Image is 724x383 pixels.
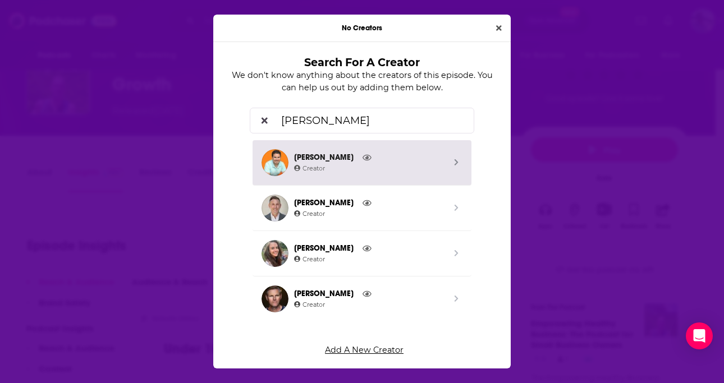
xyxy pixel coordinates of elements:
h3: Search For A Creator [245,56,479,69]
a: Add A New Creator [231,337,497,362]
img: Todd Kramer [262,285,288,312]
span: [PERSON_NAME] [294,197,445,209]
span: Creator [294,164,325,172]
span: [PERSON_NAME] [294,242,445,255]
input: Search for a creator to add... [277,108,464,133]
span: Creator [294,210,325,218]
img: Tessa Kramer [262,240,288,267]
img: Jason Kramer [262,149,288,176]
div: Open Intercom Messenger [686,322,713,349]
p: We don't know anything about the creators of this episode. You can help us out by adding them below. [227,69,497,94]
button: Close [492,22,506,35]
img: David Kramer [262,195,288,222]
div: Search by entity type [250,108,474,330]
span: [PERSON_NAME] [294,288,445,300]
div: No Creators [213,15,511,42]
span: Creator [294,255,325,263]
span: [PERSON_NAME] [294,151,445,164]
span: Creator [294,301,325,308]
